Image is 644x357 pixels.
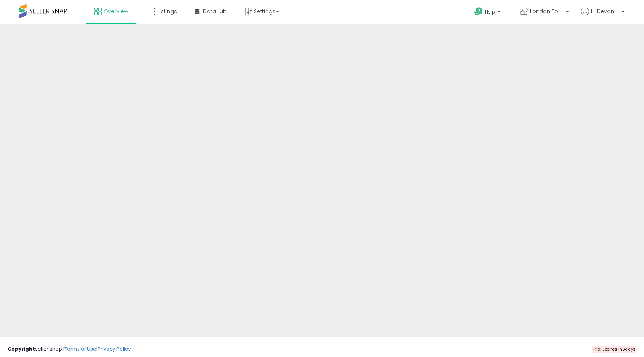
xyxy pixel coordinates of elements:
[104,8,128,15] span: Overview
[474,7,483,16] i: Get Help
[530,8,564,15] span: London Town LLC
[157,8,177,15] span: Listings
[203,8,227,15] span: DataHub
[591,8,619,15] span: Hi Devante
[581,8,624,24] a: Hi Devante
[468,1,508,24] a: Help
[485,9,495,15] span: Help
